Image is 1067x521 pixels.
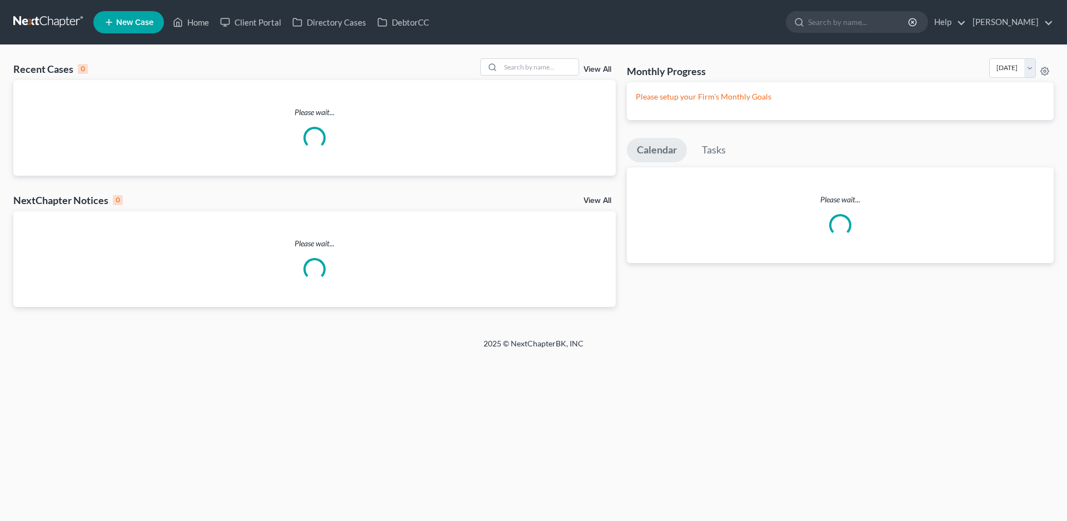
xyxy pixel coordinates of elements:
[584,66,611,73] a: View All
[372,12,435,32] a: DebtorCC
[13,238,616,249] p: Please wait...
[501,59,579,75] input: Search by name...
[627,138,687,162] a: Calendar
[627,194,1054,205] p: Please wait...
[217,338,850,358] div: 2025 © NextChapterBK, INC
[929,12,966,32] a: Help
[584,197,611,205] a: View All
[116,18,153,27] span: New Case
[13,62,88,76] div: Recent Cases
[967,12,1053,32] a: [PERSON_NAME]
[13,193,123,207] div: NextChapter Notices
[215,12,287,32] a: Client Portal
[78,64,88,74] div: 0
[167,12,215,32] a: Home
[113,195,123,205] div: 0
[287,12,372,32] a: Directory Cases
[692,138,736,162] a: Tasks
[808,12,910,32] input: Search by name...
[636,91,1045,102] p: Please setup your Firm's Monthly Goals
[627,64,706,78] h3: Monthly Progress
[13,107,616,118] p: Please wait...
